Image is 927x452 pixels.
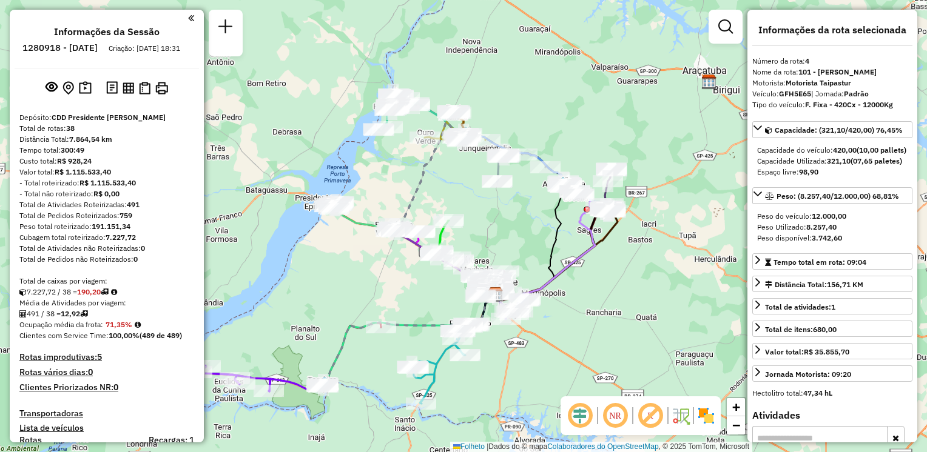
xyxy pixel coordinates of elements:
[109,331,140,340] strong: 100,00%
[811,89,869,98] span: | Jornada:
[19,297,194,308] div: Média de Atividades por viagem:
[19,408,194,419] h4: Transportadoras
[775,125,903,135] span: Capacidade: (321,10/420,00) 76,45%
[752,78,851,87] font: Motorista:
[732,399,740,414] span: +
[701,74,717,90] img: CDD Araçatuba
[27,309,80,318] font: 491 / 38 =
[487,442,488,451] span: |
[752,140,912,182] div: Capacidade: (321,10/420,00) 76,45%
[317,376,332,391] img: PA - Rosana
[804,347,849,356] strong: R$ 35.855,70
[777,191,899,201] span: Peso: (8.257,40/12.000,00) 68,81%
[752,56,912,67] div: Número da rota:
[101,288,109,296] i: Total de rotas
[805,100,893,109] strong: F. Fixa - 420Cx - 12000Kg
[104,79,120,98] button: Logs desbloquear sessão
[135,321,141,328] em: Média calculada utilizando a maior ocupação (%Peso ou %Cubagem) de cada rota da sessão. Rotas cro...
[120,79,137,96] button: Visualizar relatório de Roteirização
[857,145,906,155] strong: (10,00 pallets)
[113,382,118,393] strong: 0
[66,124,75,133] strong: 38
[453,442,485,451] a: Folheto
[775,280,863,289] font: Distância Total:
[106,233,136,242] strong: 7.227,72
[752,388,912,399] div: Hectolitro total:
[450,442,752,452] div: Dados do © mapa , © 2025 TomTom, Microsoft
[19,382,194,393] h4: Clientes Priorizados NR:
[555,176,571,192] img: Adamentina
[765,347,849,357] div: Valor total:
[757,156,902,165] font: Capacidade Utilizada:
[757,145,906,155] font: Capacidade do veículo:
[19,210,194,221] div: Total de Pedidos Roteirizados:
[92,222,130,231] strong: 191.151,34
[140,331,182,340] strong: (489 de 489)
[671,406,690,425] img: Fluxo de ruas
[636,401,665,430] span: Exibir rótulo
[786,78,851,87] strong: Motorista Taipastur
[19,178,194,188] div: - Total roteirizado:
[601,401,630,430] span: Ocultar NR
[752,99,912,110] div: Tipo do veículo:
[19,199,194,210] div: Total de Atividades Roteirizadas:
[19,288,27,296] i: Cubagem total roteirizado
[488,284,504,299] img: Fads
[765,369,851,380] div: Jornada Motorista: 09:20
[19,156,194,167] div: Custo total:
[120,211,132,220] strong: 759
[19,167,194,178] div: Valor total:
[214,15,238,42] a: Nova sessão e pesquisa
[69,135,112,144] strong: 7.864,54 km
[752,321,912,337] a: Total de itens:680,00
[19,352,194,362] h4: Rotas improdutivas:
[141,244,145,253] strong: 0
[765,302,835,311] span: Total de atividades:
[833,145,857,155] strong: 420,00
[844,89,869,98] strong: Padrão
[19,188,194,199] div: - Total não roteirizado:
[19,134,194,145] div: Distância Total:
[812,211,846,221] strong: 12.000,00
[19,423,194,433] h4: Lista de veículos
[752,276,912,292] a: Distância Total:156,71 KM
[757,211,846,221] span: Peso do veículo:
[806,222,837,231] strong: 8.257,40
[153,79,170,97] button: Imprimir Rotas
[798,67,877,76] strong: 101 - [PERSON_NAME]
[19,276,194,287] div: Total de caixas por viagem:
[803,388,832,397] strong: 47,34 hL
[732,417,740,433] span: −
[88,367,93,377] strong: 0
[727,398,745,416] a: Ampliar
[547,442,658,451] a: Colaboradores do OpenStreetMap
[127,200,140,209] strong: 491
[565,401,595,430] span: Ocultar deslocamento
[752,343,912,359] a: Valor total:R$ 35.855,70
[19,232,194,243] div: Cubagem total roteirizado:
[61,145,84,155] strong: 300:49
[752,67,912,78] div: Nome da rota:
[757,222,837,231] font: Peso Utilizado:
[827,156,851,165] strong: 321,10
[61,309,80,318] strong: 12,92
[57,156,92,165] strong: R$ 928,24
[188,11,194,25] a: Clique aqui para minimizar o painel
[149,435,194,445] h4: Recargas: 1
[752,121,912,138] a: Capacidade: (321,10/420,00) 76,45%
[19,435,42,445] a: Rotas
[757,167,908,178] div: Espaço livre:
[19,331,109,340] span: Clientes com Service Time:
[813,325,837,334] strong: 680,00
[19,320,103,329] span: Ocupação média da frota:
[752,206,912,248] div: Peso: (8.257,40/12.000,00) 68,81%
[19,254,194,265] div: Total de Pedidos não Roteirizados:
[752,365,912,382] a: Jornada Motorista: 09:20
[55,167,111,176] strong: R$ 1.115.533,40
[54,26,160,38] h4: Informações da Sessão
[757,233,908,244] div: Peso disponível:
[851,156,902,165] strong: (07,65 paletes)
[774,258,866,267] span: Tempo total em rota: 09:04
[19,112,194,123] div: Depósito:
